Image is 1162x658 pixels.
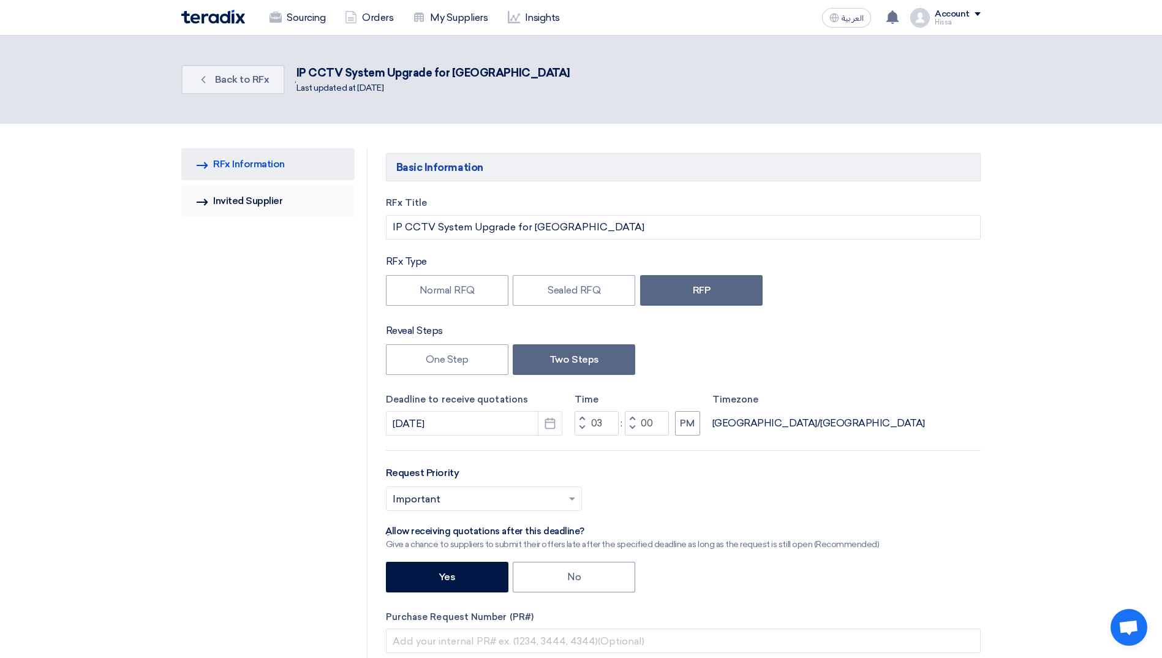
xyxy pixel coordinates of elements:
label: One Step [386,344,508,375]
span: العربية [842,14,864,23]
div: [GEOGRAPHIC_DATA]/[GEOGRAPHIC_DATA] [712,416,925,431]
div: Give a chance to suppliers to submit their offers late after the specified deadline as long as th... [386,538,880,551]
button: العربية [822,8,871,28]
div: Hissa [935,19,981,26]
input: yyyy-mm-dd [386,411,562,436]
img: Teradix logo [181,10,245,24]
a: Back to RFx [181,65,285,94]
label: Two Steps [513,344,635,375]
div: IP CCTV System Upgrade for [GEOGRAPHIC_DATA] [296,65,570,81]
label: Request Priority [386,466,459,480]
label: Purchase Request Number (PR#) [386,610,981,624]
a: RFx Information [181,148,355,180]
label: Normal RFQ [386,275,508,306]
input: Add your internal PR# ex. (1234, 3444, 4344)(Optional) [386,629,981,653]
label: Deadline to receive quotations [386,393,562,407]
div: RFx Type [386,254,981,269]
a: My Suppliers [403,4,497,31]
div: : [619,416,625,431]
input: e.g. New ERP System, Server Visualization Project... [386,215,981,240]
img: profile_test.png [910,8,930,28]
input: Hours [575,411,619,436]
a: Sourcing [260,4,335,31]
div: Reveal Steps [386,323,981,338]
span: Back to RFx [215,74,270,85]
div: ِAllow receiving quotations after this deadline? [386,526,880,538]
label: Yes [386,562,508,592]
label: RFP [640,275,763,306]
div: Account [935,9,970,20]
label: Time [575,393,700,407]
div: . [181,60,981,99]
a: Insights [498,4,570,31]
label: No [513,562,635,592]
a: Invited Supplier [181,185,355,217]
input: Minutes [625,411,669,436]
div: Last updated at [DATE] [296,81,570,94]
button: PM [675,411,700,436]
label: Timezone [712,393,925,407]
label: RFx Title [386,196,981,210]
a: Open chat [1111,609,1147,646]
a: Orders [335,4,403,31]
h5: Basic Information [386,153,981,181]
label: Sealed RFQ [513,275,635,306]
